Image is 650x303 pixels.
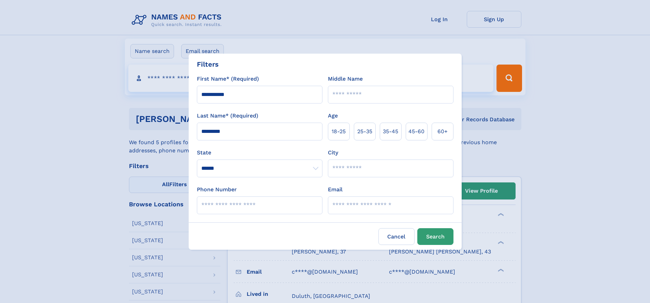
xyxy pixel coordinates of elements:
[357,127,372,136] span: 25‑35
[328,75,363,83] label: Middle Name
[417,228,453,245] button: Search
[197,185,237,194] label: Phone Number
[437,127,448,136] span: 60+
[332,127,346,136] span: 18‑25
[328,149,338,157] label: City
[197,112,258,120] label: Last Name* (Required)
[328,185,343,194] label: Email
[197,59,219,69] div: Filters
[378,228,415,245] label: Cancel
[197,75,259,83] label: First Name* (Required)
[328,112,338,120] label: Age
[197,149,322,157] label: State
[383,127,398,136] span: 35‑45
[408,127,424,136] span: 45‑60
